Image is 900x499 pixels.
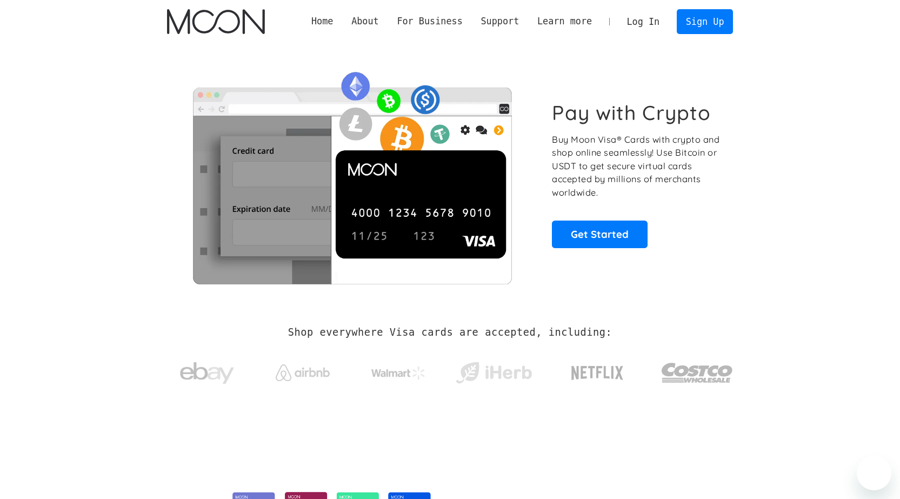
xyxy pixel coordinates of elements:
[454,359,534,387] img: iHerb
[262,354,343,387] a: Airbnb
[371,367,425,380] img: Walmart
[677,9,733,34] a: Sign Up
[481,15,519,28] div: Support
[857,456,891,490] iframe: Button to launch messaging window
[167,345,248,396] a: ebay
[276,364,330,381] img: Airbnb
[552,221,648,248] a: Get Started
[302,15,342,28] a: Home
[552,101,711,125] h1: Pay with Crypto
[358,356,438,385] a: Walmart
[167,64,537,284] img: Moon Cards let you spend your crypto anywhere Visa is accepted.
[570,360,624,387] img: Netflix
[661,352,734,393] img: Costco
[397,15,462,28] div: For Business
[180,356,234,390] img: ebay
[342,15,388,28] div: About
[528,15,601,28] div: Learn more
[661,342,734,398] a: Costco
[288,327,612,338] h2: Shop everywhere Visa cards are accepted, including:
[537,15,592,28] div: Learn more
[618,10,669,34] a: Log In
[454,348,534,392] a: iHerb
[351,15,379,28] div: About
[552,133,721,199] p: Buy Moon Visa® Cards with crypto and shop online seamlessly! Use Bitcoin or USDT to get secure vi...
[388,15,472,28] div: For Business
[472,15,528,28] div: Support
[549,349,646,392] a: Netflix
[167,9,265,34] img: Moon Logo
[167,9,265,34] a: home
